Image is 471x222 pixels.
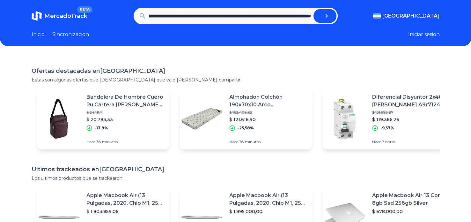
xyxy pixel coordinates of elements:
p: $ 20.783,33 [86,116,164,123]
img: Featured image [180,96,224,141]
p: $ 121.616,90 [229,116,307,123]
button: Iniciar sesion [408,31,440,38]
p: Apple Macbook Air (13 Pulgadas, 2020, Chip M1, 256 Gb De Ssd, 8 Gb De Ram) - Plata [86,192,164,207]
img: MercadoTrack [32,11,42,21]
p: Hace 38 minutos [229,139,307,144]
a: MercadoTrackBETA [32,11,87,21]
a: Featured imageAlmohadon Colchón 190x70x10 Arco [PERSON_NAME] Envío Gratis$ 163.409,65$ 121.616,90... [180,88,312,149]
p: Bandolera De Hombre Cuero Pu Cartera [PERSON_NAME] Bolso Unisex [86,93,164,109]
p: -25,58% [238,126,254,131]
img: Featured image [37,96,81,141]
img: Argentina [373,13,381,19]
p: Apple Macbook Air (13 Pulgadas, 2020, Chip M1, 256 Gb De Ssd, 8 Gb De Ram) - Plata [229,192,307,207]
img: Featured image [322,96,367,141]
p: Almohadon Colchón 190x70x10 Arco [PERSON_NAME] Envío Gratis [229,93,307,109]
p: Hace 38 minutos [86,139,164,144]
button: [GEOGRAPHIC_DATA] [373,12,440,20]
p: $ 1.895.000,00 [229,208,307,215]
p: $ 131.993,87 [372,110,450,115]
a: Inicio [32,31,45,38]
h1: Ofertas destacadas en [GEOGRAPHIC_DATA] [32,66,440,75]
a: Sincronizacion [52,31,89,38]
span: [GEOGRAPHIC_DATA] [382,12,440,20]
p: $ 1.803.859,06 [86,208,164,215]
a: Featured imageBandolera De Hombre Cuero Pu Cartera [PERSON_NAME] Bolso Unisex$ 24.111,11$ 20.783,... [37,88,169,149]
p: $ 678.000,00 [372,208,450,215]
h1: Ultimos trackeados en [GEOGRAPHIC_DATA] [32,165,440,174]
p: -13,8% [95,126,108,131]
p: $ 119.366,26 [372,116,450,123]
p: Los ultimos productos que se trackearon. [32,175,440,181]
p: $ 163.409,65 [229,110,307,115]
p: -9,57% [380,126,394,131]
p: $ 24.111,11 [86,110,164,115]
p: Hace 7 horas [372,139,450,144]
span: MercadoTrack [44,12,87,19]
p: Apple Macbook Air 13 Core I5 8gb Ssd 256gb Silver [372,192,450,207]
p: Estas son algunas ofertas que [DEMOGRAPHIC_DATA] que vale [PERSON_NAME] compartir. [32,77,440,83]
span: BETA [77,6,92,13]
p: Diferencial Disyuntor 2x40a [PERSON_NAME] A9r71240 [372,93,450,109]
a: Featured imageDiferencial Disyuntor 2x40a [PERSON_NAME] A9r71240$ 131.993,87$ 119.366,26-9,57%Hac... [322,88,455,149]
